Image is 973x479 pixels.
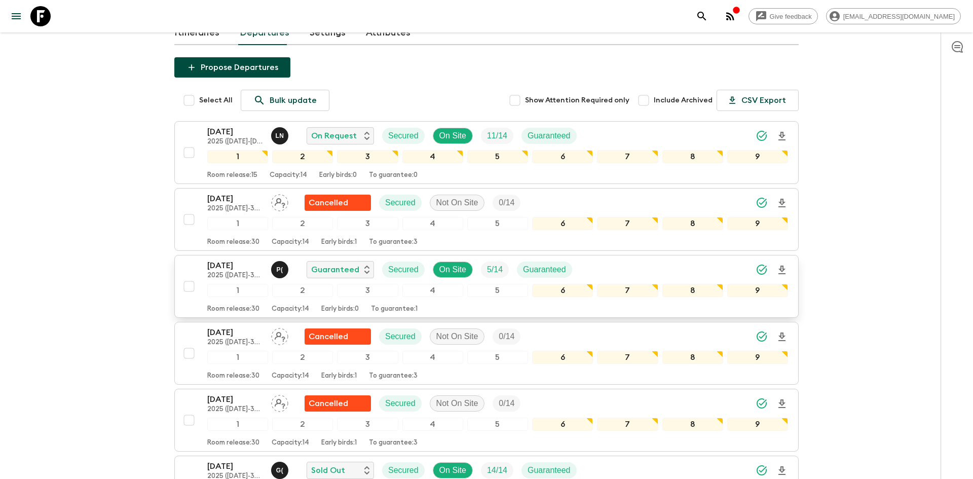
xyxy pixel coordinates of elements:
div: 6 [532,351,593,364]
svg: Download Onboarding [776,130,788,142]
p: Room release: 30 [207,238,259,246]
div: 2 [272,150,333,163]
p: Not On Site [436,397,478,410]
div: 1 [207,351,268,364]
div: 3 [337,150,398,163]
p: G ( [276,466,284,474]
span: [EMAIL_ADDRESS][DOMAIN_NAME] [838,13,960,20]
p: Guaranteed [523,264,566,276]
a: Give feedback [749,8,818,24]
div: 4 [402,217,463,230]
p: On Site [439,464,466,476]
p: To guarantee: 3 [369,372,418,380]
div: Trip Fill [481,128,513,144]
div: 5 [467,418,528,431]
p: On Site [439,130,466,142]
p: [DATE] [207,126,263,138]
div: 3 [337,418,398,431]
div: Secured [379,195,422,211]
p: Capacity: 14 [272,372,309,380]
p: Cancelled [309,197,348,209]
svg: Download Onboarding [776,331,788,343]
p: [DATE] [207,260,263,272]
p: [DATE] [207,193,263,205]
div: 9 [727,217,788,230]
div: 6 [532,150,593,163]
button: [DATE]2025 ([DATE]-30 April with Phuket)Assign pack leaderFlash Pack cancellationSecuredNot On Si... [174,389,799,452]
a: Attributes [366,21,410,45]
span: Select All [199,95,233,105]
svg: Download Onboarding [776,398,788,410]
p: 2025 ([DATE]-30 April with Phuket) [207,205,263,213]
div: 5 [467,284,528,297]
p: Room release: 30 [207,305,259,313]
svg: Synced Successfully [756,397,768,410]
div: 1 [207,418,268,431]
div: Secured [379,395,422,412]
div: [EMAIL_ADDRESS][DOMAIN_NAME] [826,8,961,24]
p: 5 / 14 [487,264,503,276]
button: P( [271,261,290,278]
div: 7 [597,217,658,230]
div: 4 [402,351,463,364]
svg: Synced Successfully [756,264,768,276]
div: 3 [337,284,398,297]
p: Sold Out [311,464,345,476]
div: 6 [532,217,593,230]
p: Capacity: 14 [272,439,309,447]
div: 4 [402,284,463,297]
p: Early birds: 1 [321,439,357,447]
span: Gong (Anon) Ratanaphaisal [271,465,290,473]
div: Trip Fill [481,262,509,278]
div: Flash Pack cancellation [305,395,371,412]
div: 6 [532,418,593,431]
p: Secured [385,197,416,209]
button: [DATE]2025 ([DATE]-[DATE] with [PERSON_NAME])Lalidarat NiyomratOn RequestSecuredOn SiteTrip FillG... [174,121,799,184]
button: search adventures [692,6,712,26]
button: [DATE]2025 ([DATE]-30 April with Phuket)Pooky (Thanaphan) KerdyooGuaranteedSecuredOn SiteTrip Fil... [174,255,799,318]
div: Not On Site [430,395,485,412]
a: Settings [310,21,346,45]
div: 2 [272,418,333,431]
div: Secured [382,128,425,144]
p: Cancelled [309,330,348,343]
div: On Site [433,262,473,278]
div: Trip Fill [493,328,520,345]
p: On Request [311,130,357,142]
p: 2025 ([DATE]-30 April with Phuket) [207,406,263,414]
div: Not On Site [430,195,485,211]
span: Include Archived [654,95,713,105]
button: menu [6,6,26,26]
p: Not On Site [436,330,478,343]
p: L N [275,132,284,140]
p: 0 / 14 [499,197,514,209]
p: Capacity: 14 [270,171,307,179]
p: Capacity: 14 [272,238,309,246]
p: Room release: 30 [207,372,259,380]
span: Pooky (Thanaphan) Kerdyoo [271,264,290,272]
p: 11 / 14 [487,130,507,142]
p: Early birds: 1 [321,238,357,246]
p: 2025 ([DATE]-[DATE] with [PERSON_NAME]) [207,138,263,146]
p: 0 / 14 [499,330,514,343]
div: 7 [597,284,658,297]
div: 7 [597,351,658,364]
div: 9 [727,150,788,163]
p: Capacity: 14 [272,305,309,313]
div: Flash Pack cancellation [305,328,371,345]
p: 2025 ([DATE]-30 April with Phuket) [207,272,263,280]
p: [DATE] [207,326,263,339]
div: Flash Pack cancellation [305,195,371,211]
div: 6 [532,284,593,297]
p: 2025 ([DATE]-30 April with Phuket) [207,339,263,347]
div: 2 [272,217,333,230]
p: Early birds: 1 [321,372,357,380]
button: CSV Export [717,90,799,111]
button: Propose Departures [174,57,290,78]
a: Bulk update [241,90,329,111]
p: Secured [385,397,416,410]
p: Room release: 15 [207,171,257,179]
p: P ( [276,266,283,274]
p: Guaranteed [528,464,571,476]
p: [DATE] [207,393,263,406]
